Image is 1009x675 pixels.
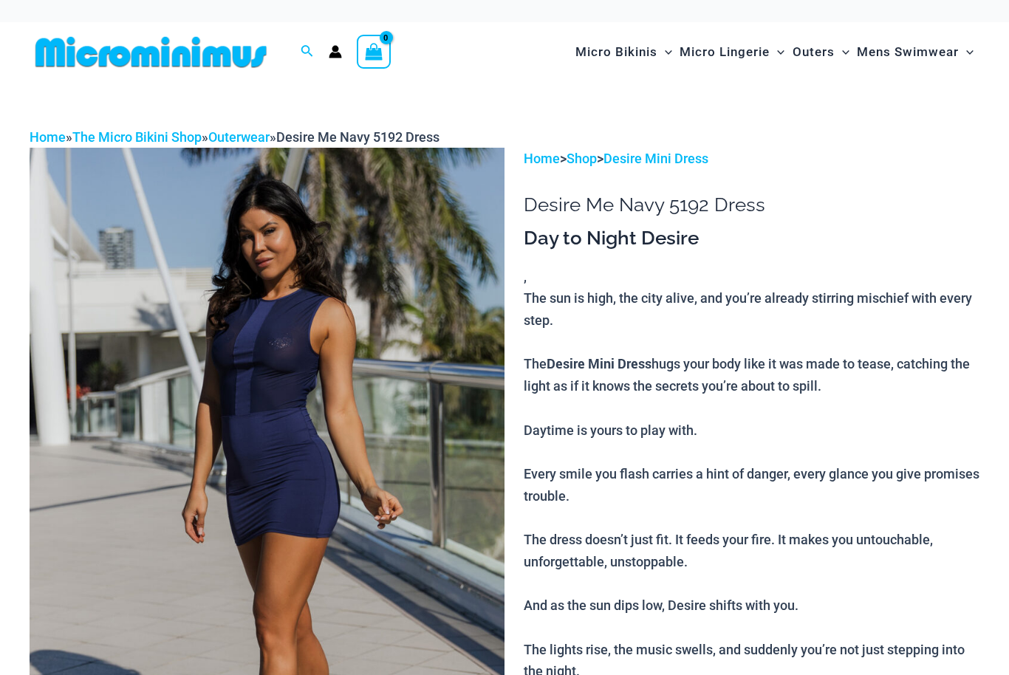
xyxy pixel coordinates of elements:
a: Outerwear [208,129,270,145]
p: > > [524,148,979,170]
span: Desire Me Navy 5192 Dress [276,129,439,145]
a: OutersMenu ToggleMenu Toggle [789,30,853,75]
a: Mens SwimwearMenu ToggleMenu Toggle [853,30,977,75]
a: Search icon link [301,43,314,61]
a: View Shopping Cart, empty [357,35,391,69]
span: Outers [793,33,835,71]
a: Home [30,129,66,145]
a: Micro BikinisMenu ToggleMenu Toggle [572,30,676,75]
a: Shop [567,151,597,166]
span: Micro Lingerie [680,33,770,71]
span: Micro Bikinis [575,33,657,71]
a: Desire Mini Dress [603,151,708,166]
span: Menu Toggle [959,33,974,71]
span: » » » [30,129,439,145]
img: MM SHOP LOGO FLAT [30,35,273,69]
a: The Micro Bikini Shop [72,129,202,145]
span: Menu Toggle [770,33,784,71]
span: Mens Swimwear [857,33,959,71]
a: Account icon link [329,45,342,58]
span: Menu Toggle [657,33,672,71]
a: Home [524,151,560,166]
h1: Desire Me Navy 5192 Dress [524,193,979,216]
span: Menu Toggle [835,33,849,71]
h3: Day to Night Desire [524,226,979,251]
nav: Site Navigation [570,27,979,77]
b: Desire Mini Dress [547,354,651,372]
a: Micro LingerieMenu ToggleMenu Toggle [676,30,788,75]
